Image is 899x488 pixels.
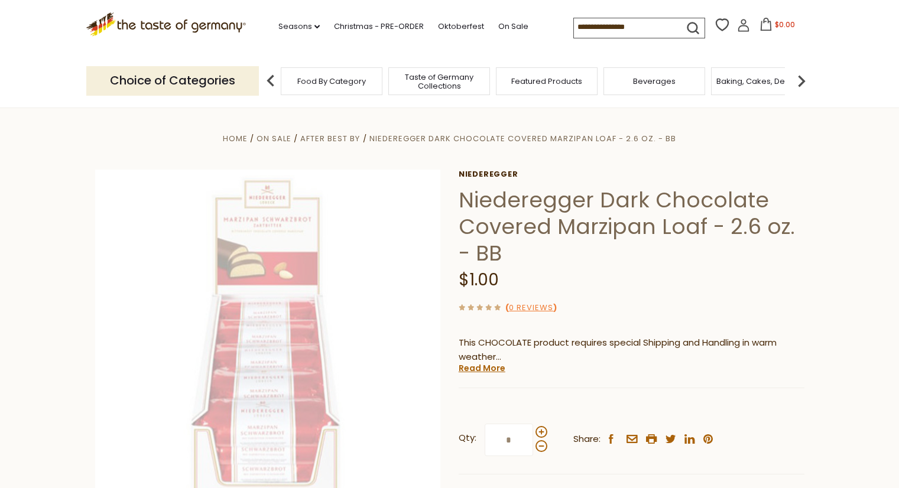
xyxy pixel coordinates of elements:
[259,69,283,93] img: previous arrow
[459,336,804,365] p: This CHOCOLATE product requires special Shipping and Handling in warm weather
[633,77,676,86] a: Beverages
[505,302,557,313] span: ( )
[334,20,424,33] a: Christmas - PRE-ORDER
[257,133,291,144] a: On Sale
[459,362,505,374] a: Read More
[459,170,804,179] a: Niederegger
[392,73,486,90] a: Taste of Germany Collections
[485,424,533,456] input: Qty:
[498,20,528,33] a: On Sale
[752,18,803,35] button: $0.00
[297,77,366,86] a: Food By Category
[716,77,808,86] a: Baking, Cakes, Desserts
[86,66,259,95] p: Choice of Categories
[509,302,553,314] a: 0 Reviews
[790,69,813,93] img: next arrow
[223,133,248,144] a: Home
[573,432,601,447] span: Share:
[459,431,476,445] strong: Qty:
[278,20,320,33] a: Seasons
[369,133,676,144] a: Niederegger Dark Chocolate Covered Marzipan Loaf - 2.6 oz. - BB
[300,133,360,144] a: After Best By
[459,268,499,291] span: $1.00
[775,19,795,30] span: $0.00
[438,20,484,33] a: Oktoberfest
[511,77,582,86] a: Featured Products
[459,187,804,266] h1: Niederegger Dark Chocolate Covered Marzipan Loaf - 2.6 oz. - BB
